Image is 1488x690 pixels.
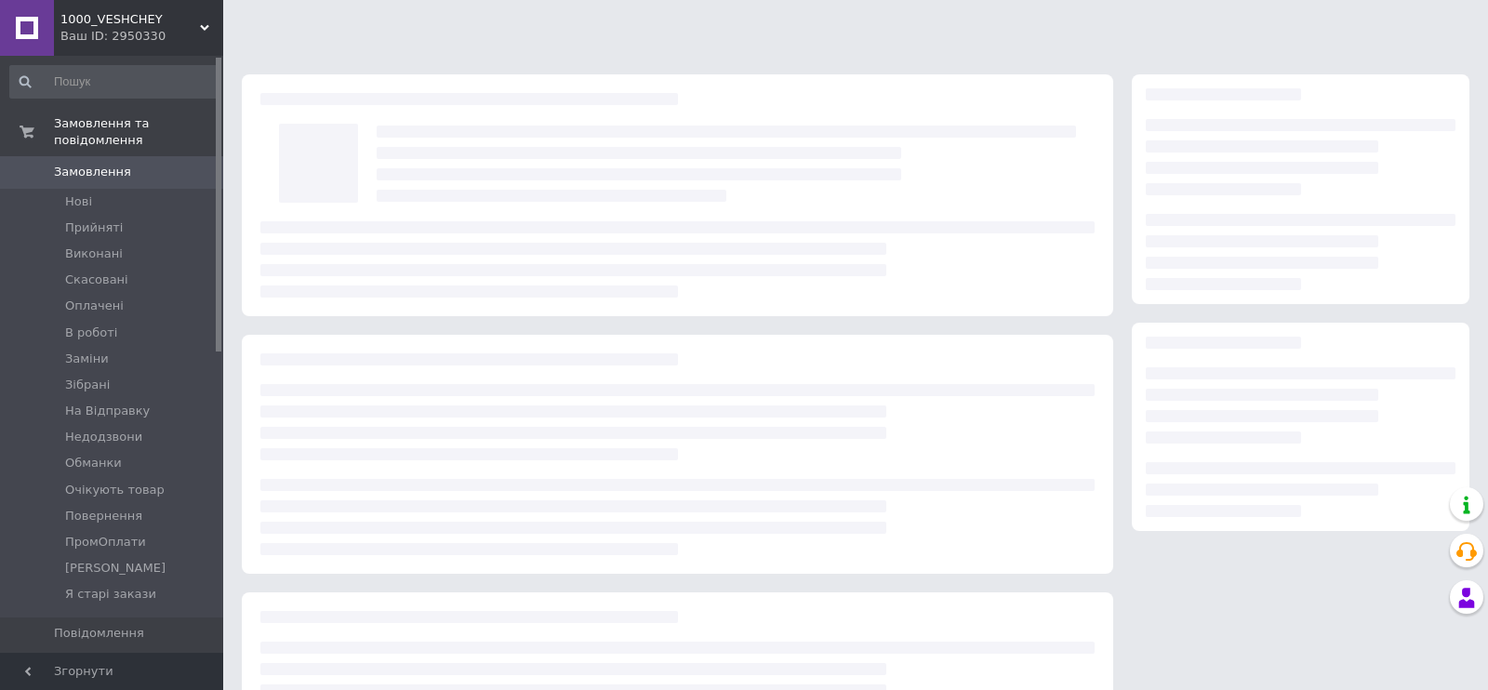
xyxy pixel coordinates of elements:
[65,560,166,577] span: [PERSON_NAME]
[65,455,122,471] span: Обманки
[65,193,92,210] span: Нові
[65,403,150,419] span: На Відправку
[54,164,131,180] span: Замовлення
[65,482,165,498] span: Очікують товар
[65,219,123,236] span: Прийняті
[65,325,117,341] span: В роботі
[65,429,142,445] span: Недодзвони
[65,298,124,314] span: Оплачені
[54,625,144,642] span: Повідомлення
[65,508,142,524] span: Повернення
[65,586,156,603] span: Я старі закази
[65,245,123,262] span: Виконані
[65,534,146,551] span: ПромОплати
[60,28,223,45] div: Ваш ID: 2950330
[9,65,219,99] input: Пошук
[54,115,223,149] span: Замовлення та повідомлення
[60,11,200,28] span: 1000_VESHCHEY
[65,351,109,367] span: Заміни
[65,272,128,288] span: Скасовані
[65,377,110,393] span: Зібрані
